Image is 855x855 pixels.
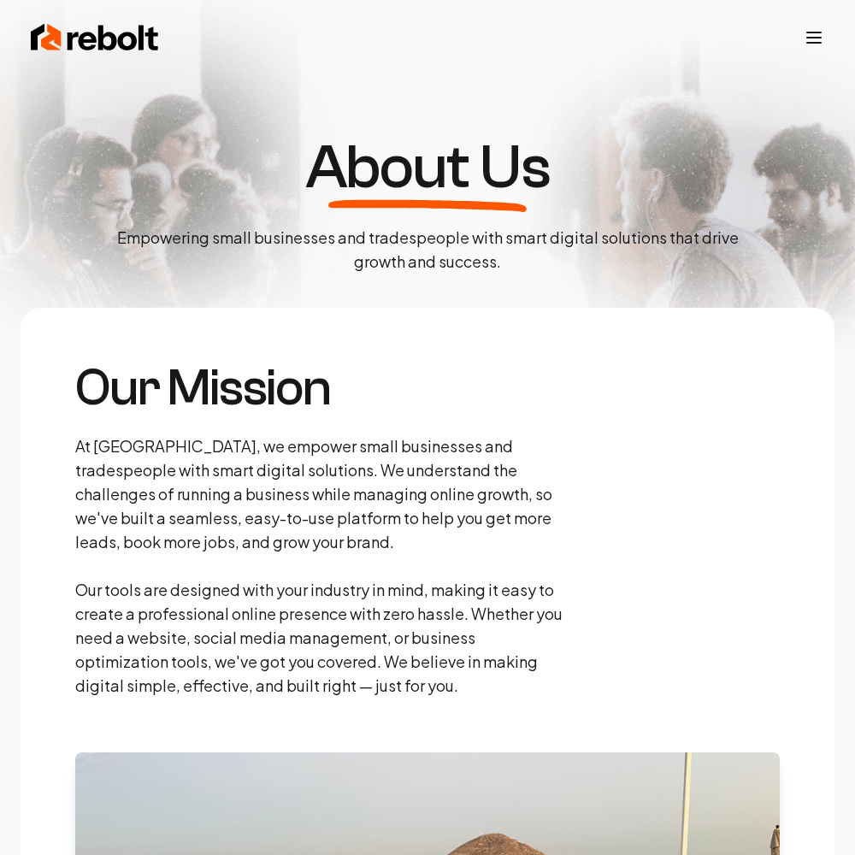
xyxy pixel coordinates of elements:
button: Toggle mobile menu [804,27,824,48]
img: Rebolt Logo [31,21,159,55]
p: Empowering small businesses and tradespeople with smart digital solutions that drive growth and s... [103,226,752,274]
p: At [GEOGRAPHIC_DATA], we empower small businesses and tradespeople with smart digital solutions. ... [75,434,568,698]
h3: Our Mission [75,363,568,414]
h1: About Us [305,137,550,198]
